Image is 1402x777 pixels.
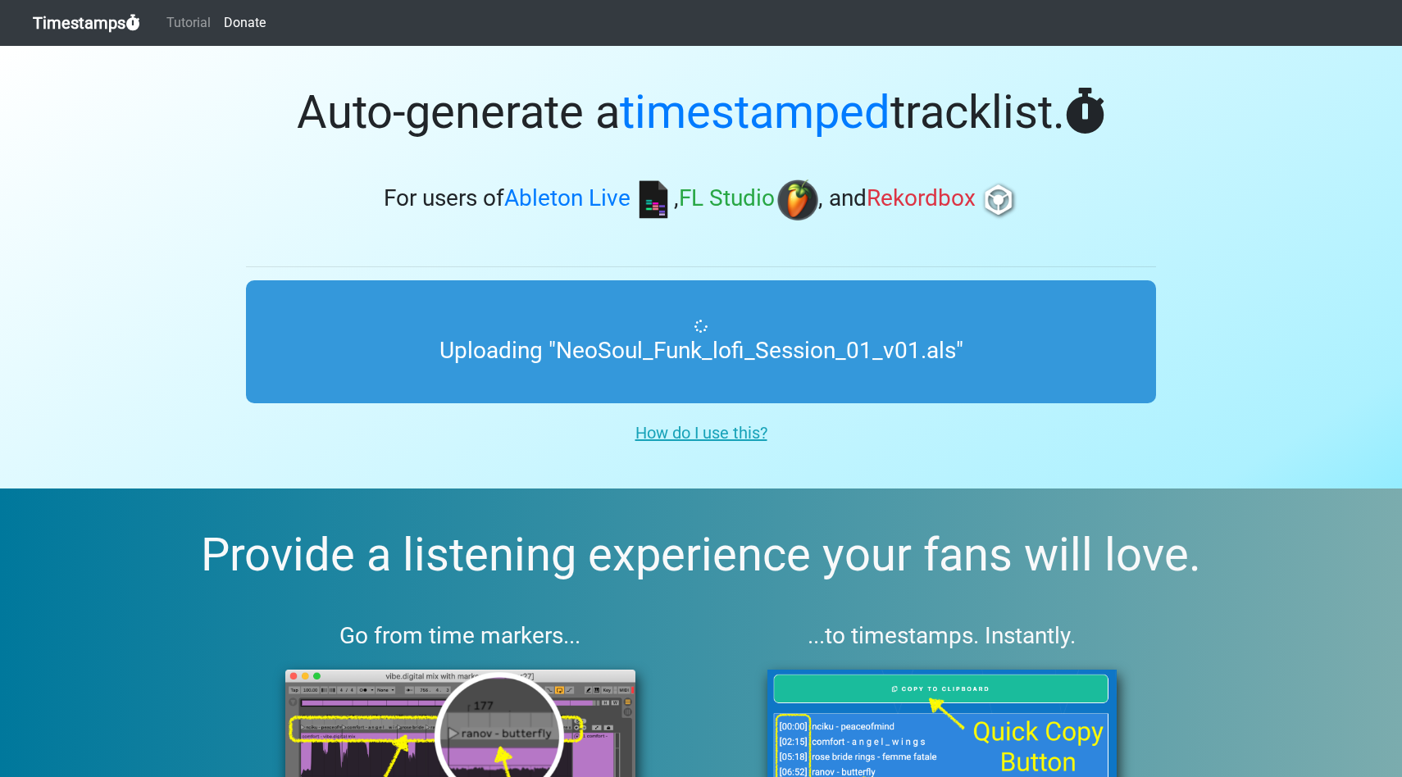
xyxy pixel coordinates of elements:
img: ableton.png [633,179,674,220]
span: timestamped [620,85,890,139]
a: Tutorial [160,7,217,39]
h2: Provide a listening experience your fans will love. [39,528,1363,583]
a: Timestamps [33,7,140,39]
h1: Auto-generate a tracklist. [246,85,1156,140]
img: rb.png [978,179,1019,220]
u: How do I use this? [635,423,767,443]
img: fl.png [777,179,818,220]
h3: Go from time markers... [246,622,675,650]
h3: For users of , , and [246,179,1156,220]
h3: ...to timestamps. Instantly. [728,622,1157,650]
span: Ableton Live [504,185,630,212]
a: Donate [217,7,272,39]
span: FL Studio [679,185,775,212]
span: Rekordbox [867,185,976,212]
